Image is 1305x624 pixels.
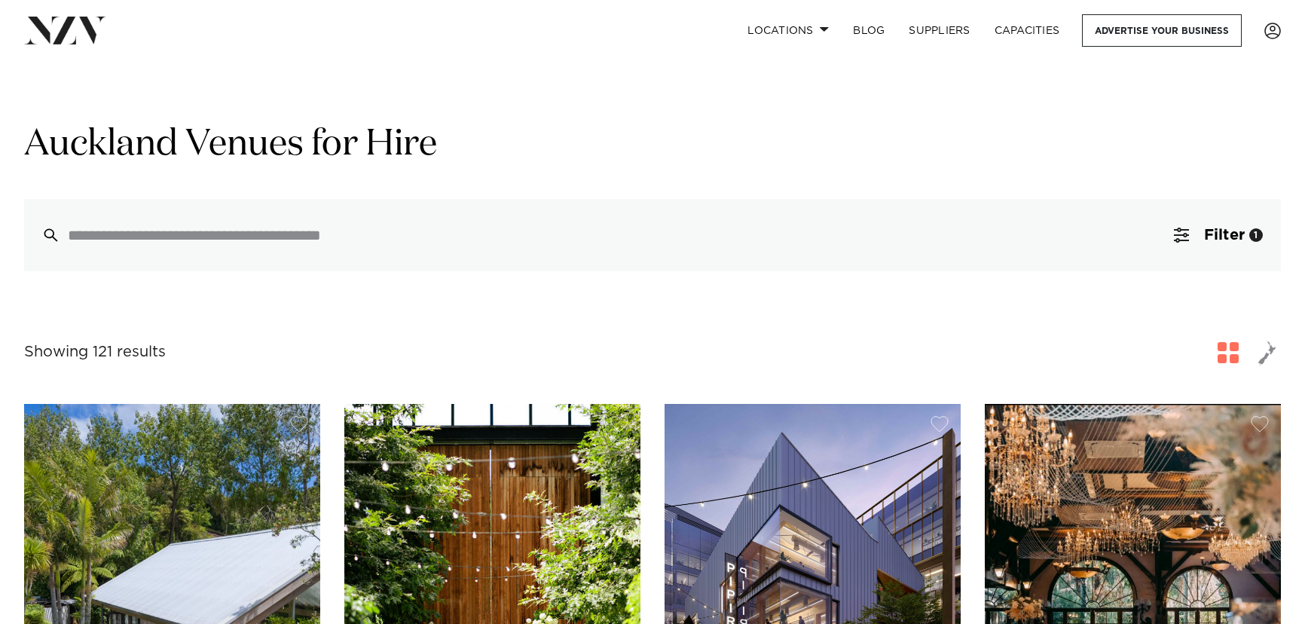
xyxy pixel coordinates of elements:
[24,121,1281,169] h1: Auckland Venues for Hire
[983,14,1072,47] a: Capacities
[897,14,982,47] a: SUPPLIERS
[841,14,897,47] a: BLOG
[735,14,841,47] a: Locations
[24,17,106,44] img: nzv-logo.png
[24,341,166,364] div: Showing 121 results
[1249,228,1263,242] div: 1
[1156,199,1281,271] button: Filter1
[1082,14,1242,47] a: Advertise your business
[1204,228,1245,243] span: Filter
